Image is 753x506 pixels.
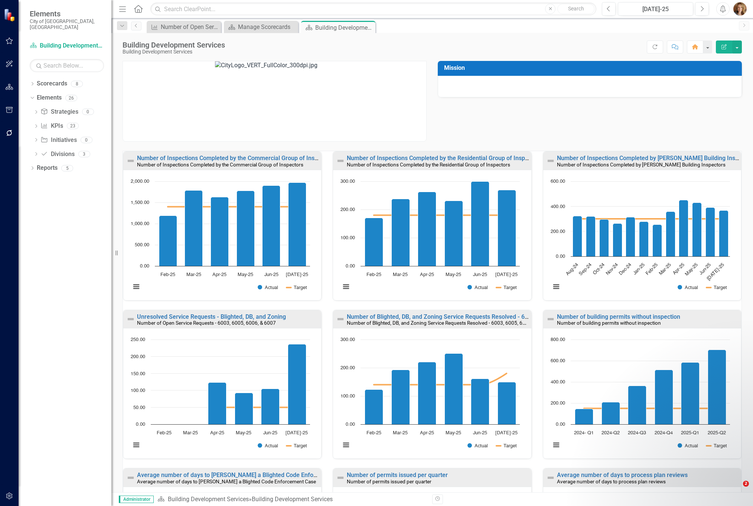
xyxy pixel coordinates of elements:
[65,95,77,101] div: 26
[252,496,333,503] div: Building Development Services
[157,431,172,435] text: Feb-25
[347,471,448,479] a: Number of permits issued per quarter
[599,219,609,256] path: Oct-24, 297. Actual.
[372,214,508,217] g: Target, series 2 of 2. Line with 6 data points.
[137,155,335,162] a: Number of Inspections Completed by the Commercial Group of Inspectors
[543,151,741,301] div: Double-Click to Edit
[127,178,314,298] svg: Interactive chart
[126,315,135,324] img: Not Defined
[393,431,408,435] text: Mar-25
[340,337,355,342] text: 300.00
[365,181,516,266] g: Actual, series 1 of 2. Bar series with 6 bars.
[235,393,253,425] path: May-25, 93. Actual.
[168,496,249,503] a: Building Development Services
[496,272,518,277] text: [DATE]-25
[119,496,154,503] span: Administrator
[208,383,226,425] path: Apr-25, 123. Actual.
[340,179,355,184] text: 300.00
[215,61,334,141] img: CityLogo_VERT_FullColor_300dpi.jpg
[733,2,747,16] button: Nichole Plowman
[556,254,565,259] text: 0.00
[264,272,278,277] text: Jun-25
[672,262,685,276] text: Apr-25
[286,272,308,277] text: [DATE]-25
[444,65,738,71] h3: Mission
[498,382,516,425] path: Jul-25, 149. Actual.
[551,401,565,406] text: 200.00
[366,431,381,435] text: Feb-25
[547,178,734,298] svg: Interactive chart
[446,431,462,435] text: May-25
[61,165,73,171] div: 5
[418,192,436,266] path: Apr-25, 263. Actual.
[127,336,317,457] div: Chart. Highcharts interactive chart.
[708,350,726,425] path: 2025-Q2, 702. Actual.
[336,315,345,324] img: Not Defined
[123,41,225,49] div: Building Development Services
[336,473,345,482] img: Not Defined
[546,473,555,482] img: Not Defined
[639,221,648,256] path: Jan-25, 277. Actual.
[164,344,306,425] g: Actual, series 1 of 2. Bar series with 6 bars.
[258,443,278,448] button: Show Actual
[186,272,201,277] text: Mar-25
[211,197,229,266] path: Apr-25, 1,630. Actual.
[626,217,635,256] path: Dec-24, 312. Actual.
[446,272,462,277] text: May-25
[679,200,688,256] path: Apr-25, 449. Actual.
[30,59,104,72] input: Search Below...
[346,264,355,269] text: 0.00
[4,9,17,22] img: ClearPoint Strategy
[574,431,594,435] text: 2024- Q1
[601,431,619,435] text: 2024-Q2
[67,123,79,129] div: 23
[496,443,517,448] button: Show Target
[467,285,488,290] button: Show Actual
[137,313,286,320] a: Unresolved Service Requests - Blighted, DB, and Zoning
[556,422,565,427] text: 0.00
[392,199,410,266] path: Mar-25, 238. Actual.
[137,320,276,326] small: Number of Open Service Requests - 6003, 6005, 6006, & 6007
[557,313,680,320] a: Number of building permits without inspection
[473,431,487,435] text: Jun-25
[237,191,255,266] path: May-25, 1,779. Actual.
[467,443,488,448] button: Show Actual
[546,315,555,324] img: Not Defined
[286,431,308,435] text: [DATE]-25
[692,202,701,256] path: May-25, 429. Actual.
[573,216,582,256] path: Aug-24, 322. Actual.
[578,262,592,276] text: Sep-24
[123,151,322,301] div: Double-Click to Edit
[652,224,662,256] path: Feb-25, 255. Actual.
[185,190,203,266] path: Mar-25, 1,782. Actual.
[131,221,149,226] text: 1,000.00
[340,236,355,240] text: 100.00
[551,337,565,342] text: 800.00
[575,350,726,425] g: Actual, series 1 of 2. Bar series with 6 bars.
[131,200,149,205] text: 1,500.00
[133,405,145,410] text: 50.00
[40,122,63,130] a: KPIs
[333,310,531,459] div: Double-Click to Edit
[365,218,383,266] path: Feb-25, 171. Actual.
[212,272,226,277] text: Apr-25
[420,272,434,277] text: Apr-25
[159,215,177,266] path: Feb-25, 1,187. Actual.
[333,151,531,301] div: Double-Click to Edit
[81,137,92,143] div: 0
[347,313,584,320] a: Number of Blighted, DB, and Zoning Service Requests Resolved - 6003, 6005, 6006, 6007
[341,440,351,450] button: View chart menu, Chart
[592,262,606,276] text: Oct-24
[347,155,542,162] a: Number of Inspections Completed by the Residential Group of Inspectors
[496,285,517,290] button: Show Target
[40,108,78,116] a: Strategies
[37,164,58,172] a: Reports
[258,285,278,290] button: Show Actual
[445,354,463,425] path: May-25, 251. Actual.
[658,262,672,276] text: Mar-25
[131,354,145,359] text: 200.00
[347,162,510,168] small: Number of Inspections Completed by the Residential Group of Inspectors
[471,181,489,266] path: Jun-25, 300. Actual.
[37,80,67,88] a: Scorecards
[546,156,555,165] img: Not Defined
